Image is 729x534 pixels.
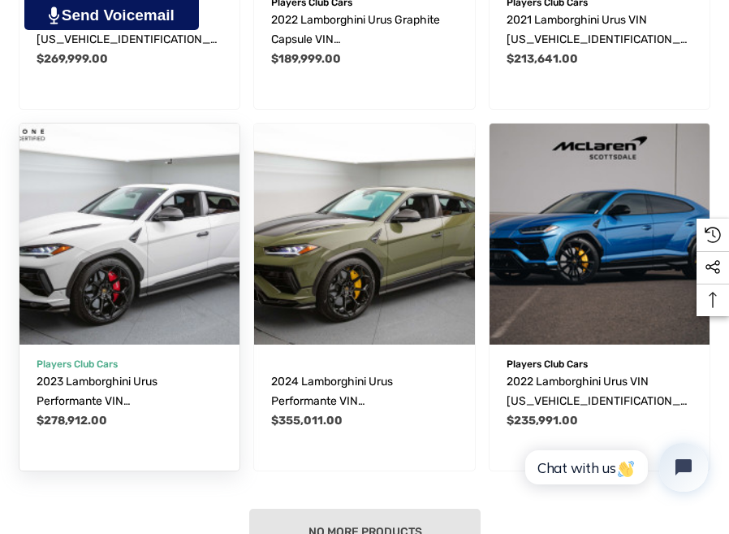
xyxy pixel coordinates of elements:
[507,11,692,50] a: 2021 Lamborghini Urus VIN ZPBUA1ZL9MLA14168,$213,641.00
[271,11,457,50] a: 2022 Lamborghini Urus Graphite Capsule VIN ZPBUA1ZL5NLA16159,$189,999.00
[490,124,710,344] img: For Sale 2022 Lamborghini Urus VIN ZPBUA1ZL1NLA22816
[705,227,721,243] svg: Recently Viewed
[507,52,578,66] span: $213,641.00
[254,124,474,344] img: For Sale 2024 Lamborghini Urus Performante VIN ZPBUC3ZL2RLA35571
[490,124,710,344] a: 2022 Lamborghini Urus VIN ZPBUA1ZL1NLA22816,$235,991.00
[271,375,453,447] span: 2024 Lamborghini Urus Performante VIN [US_VEHICLE_IDENTIFICATION_NUMBER]
[37,13,218,66] span: 2024 Lamborghini Urus S VIN [US_VEHICLE_IDENTIFICATION_NUMBER]
[19,124,239,344] a: 2023 Lamborghini Urus Performante VIN ZPBUC3ZL0PLA20533,$278,912.00
[705,259,721,276] svg: Social Media
[37,414,107,428] span: $278,912.00
[507,414,578,428] span: $235,991.00
[507,429,722,506] iframe: Tidio Chat
[271,372,457,411] a: 2024 Lamborghini Urus Performante VIN ZPBUC3ZL2RLA35571,$355,011.00
[49,7,59,24] img: PjwhLS0gR2VuZXJhdG9yOiBHcmF2aXQuaW8gLS0+PHN2ZyB4bWxucz0iaHR0cDovL3d3dy53My5vcmcvMjAwMC9zdmciIHhtb...
[271,52,341,66] span: $189,999.00
[37,52,108,66] span: $269,999.00
[37,375,218,447] span: 2023 Lamborghini Urus Performante VIN [US_VEHICLE_IDENTIFICATION_NUMBER]
[507,354,692,375] p: Players Club Cars
[37,11,222,50] a: 2024 Lamborghini Urus S VIN ZPBUB3ZL3RLA30494,$269,999.00
[507,13,688,66] span: 2021 Lamborghini Urus VIN [US_VEHICLE_IDENTIFICATION_NUMBER]
[254,124,474,344] a: 2024 Lamborghini Urus Performante VIN ZPBUC3ZL2RLA35571,$355,011.00
[507,375,688,428] span: 2022 Lamborghini Urus VIN [US_VEHICLE_IDENTIFICATION_NUMBER]
[37,354,222,375] p: Players Club Cars
[507,372,692,411] a: 2022 Lamborghini Urus VIN ZPBUA1ZL1NLA22816,$235,991.00
[19,124,239,344] img: For Sale 2023 Lamborghini Urus Performante VIN ZPBUC3ZL0PLA20533
[697,292,729,308] svg: Top
[271,13,453,85] span: 2022 Lamborghini Urus Graphite Capsule VIN [US_VEHICLE_IDENTIFICATION_NUMBER]
[37,372,222,411] a: 2023 Lamborghini Urus Performante VIN ZPBUC3ZL0PLA20533,$278,912.00
[271,414,343,428] span: $355,011.00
